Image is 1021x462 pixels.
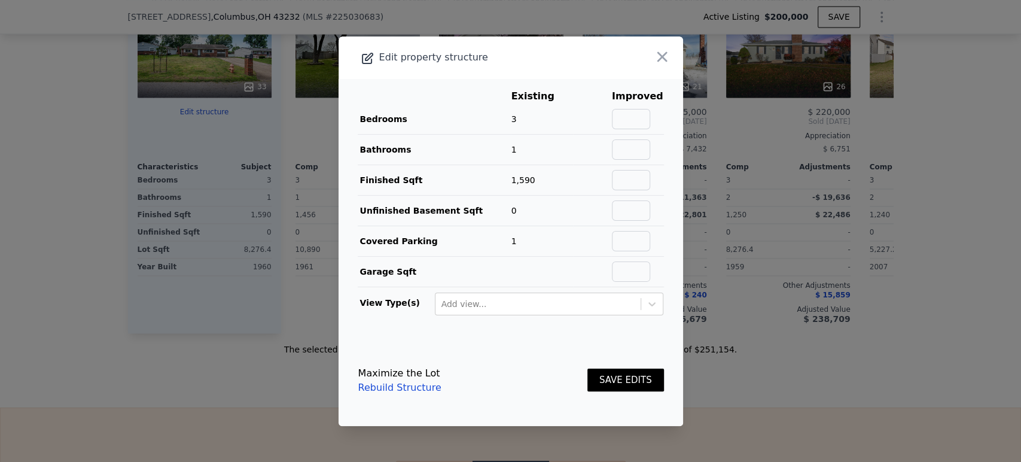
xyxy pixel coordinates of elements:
[358,134,511,165] td: Bathrooms
[358,256,511,287] td: Garage Sqft
[511,236,517,246] span: 1
[358,287,434,316] td: View Type(s)
[611,89,664,104] th: Improved
[358,195,511,226] td: Unfinished Basement Sqft
[511,114,517,124] span: 3
[339,49,614,66] div: Edit property structure
[358,104,511,135] td: Bedrooms
[358,226,511,256] td: Covered Parking
[358,366,441,381] div: Maximize the Lot
[511,89,573,104] th: Existing
[511,175,535,185] span: 1,590
[587,369,664,392] button: SAVE EDITS
[358,165,511,195] td: Finished Sqft
[358,381,441,395] a: Rebuild Structure
[511,206,517,215] span: 0
[511,145,517,154] span: 1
